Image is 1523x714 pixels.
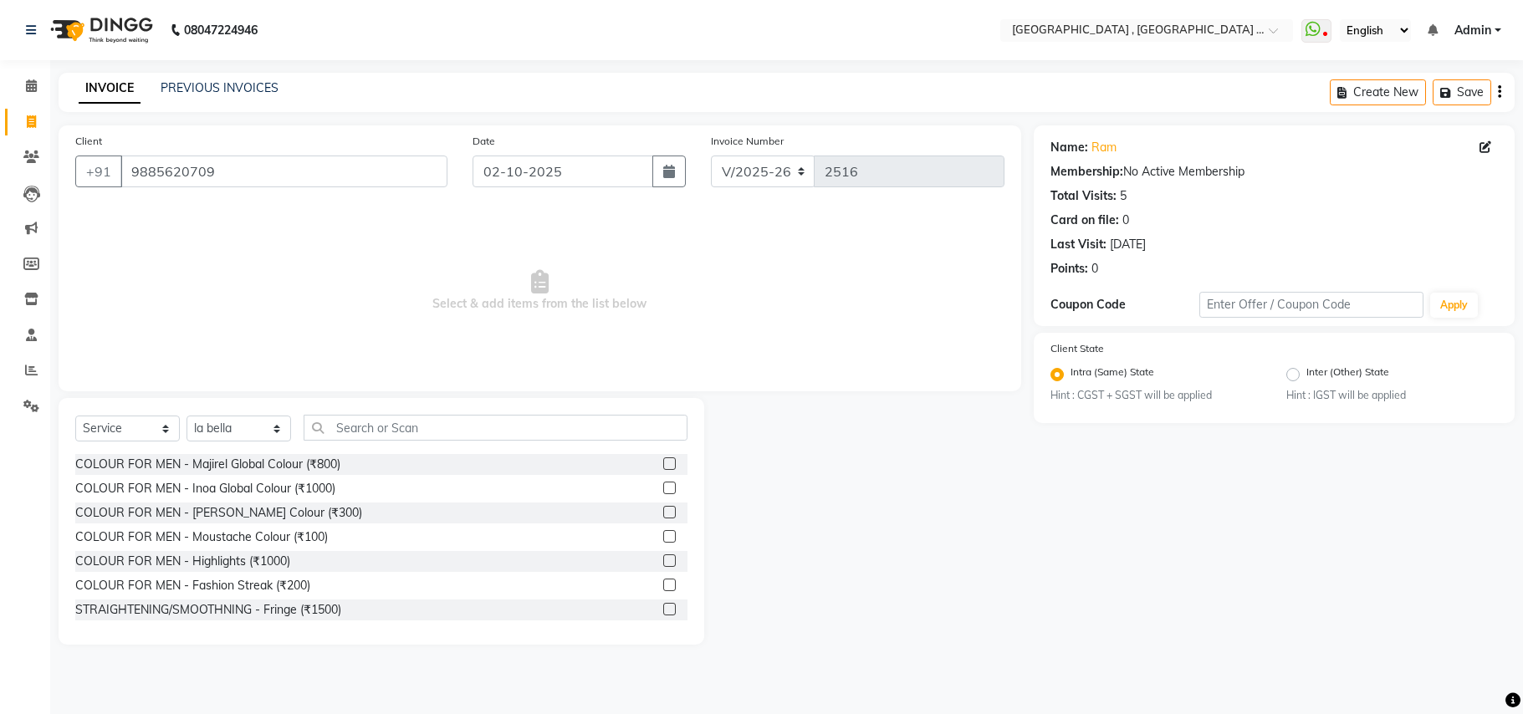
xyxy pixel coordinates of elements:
[1050,163,1123,181] div: Membership:
[1430,293,1478,318] button: Apply
[1050,212,1119,229] div: Card on file:
[1110,236,1146,253] div: [DATE]
[1050,236,1106,253] div: Last Visit:
[1330,79,1426,105] button: Create New
[75,601,341,619] div: STRAIGHTENING/SMOOTHNING - Fringe (₹1500)
[79,74,141,104] a: INVOICE
[120,156,447,187] input: Search by Name/Mobile/Email/Code
[75,504,362,522] div: COLOUR FOR MEN - [PERSON_NAME] Colour (₹300)
[1199,292,1423,318] input: Enter Offer / Coupon Code
[1050,341,1104,356] label: Client State
[711,134,784,149] label: Invoice Number
[1050,163,1498,181] div: No Active Membership
[1120,187,1127,205] div: 5
[75,207,1004,375] span: Select & add items from the list below
[473,134,495,149] label: Date
[304,415,687,441] input: Search or Scan
[161,80,279,95] a: PREVIOUS INVOICES
[1050,187,1117,205] div: Total Visits:
[1122,212,1129,229] div: 0
[1050,388,1262,403] small: Hint : CGST + SGST will be applied
[75,528,328,546] div: COLOUR FOR MEN - Moustache Colour (₹100)
[1433,79,1491,105] button: Save
[1306,365,1389,385] label: Inter (Other) State
[75,134,102,149] label: Client
[75,553,290,570] div: COLOUR FOR MEN - Highlights (₹1000)
[75,456,340,473] div: COLOUR FOR MEN - Majirel Global Colour (₹800)
[1050,260,1088,278] div: Points:
[75,577,310,594] div: COLOUR FOR MEN - Fashion Streak (₹200)
[184,7,258,54] b: 08047224946
[1050,139,1088,156] div: Name:
[43,7,157,54] img: logo
[75,480,335,497] div: COLOUR FOR MEN - Inoa Global Colour (₹1000)
[1454,22,1491,39] span: Admin
[1091,139,1117,156] a: Ram
[1071,365,1154,385] label: Intra (Same) State
[75,156,122,187] button: +91
[1286,388,1498,403] small: Hint : IGST will be applied
[1091,260,1098,278] div: 0
[1050,296,1199,314] div: Coupon Code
